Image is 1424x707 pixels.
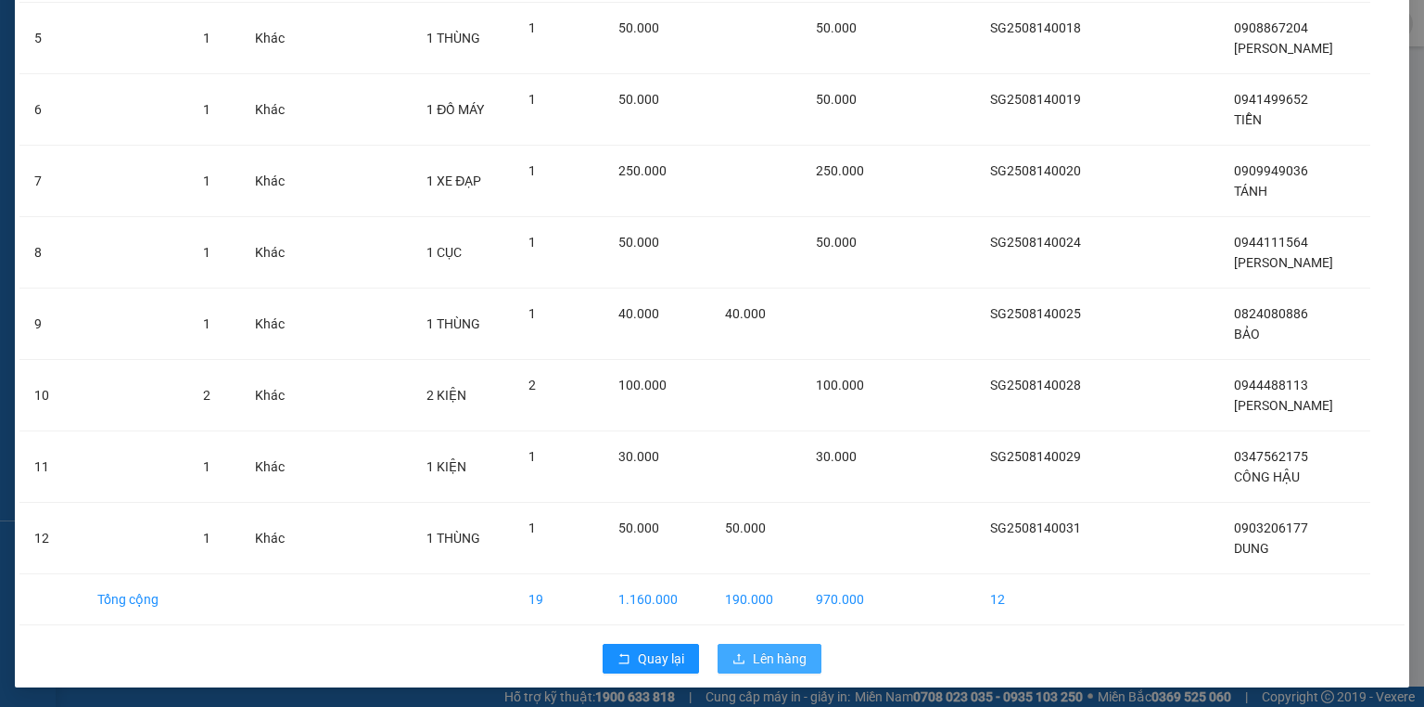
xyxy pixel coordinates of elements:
[8,64,353,87] li: 0946 508 595
[19,360,83,431] td: 10
[19,503,83,574] td: 12
[426,245,462,260] span: 1 CỤC
[1234,398,1333,413] span: [PERSON_NAME]
[816,235,857,250] span: 50.000
[710,574,801,625] td: 190.000
[725,306,766,321] span: 40.000
[240,74,310,146] td: Khác
[816,20,857,35] span: 50.000
[1234,541,1269,556] span: DUNG
[426,316,480,331] span: 1 THÙNG
[1234,469,1300,484] span: CÔNG HẬU
[426,31,480,45] span: 1 THÙNG
[990,306,1081,321] span: SG2508140025
[753,649,807,669] span: Lên hàng
[203,31,210,45] span: 1
[528,378,536,392] span: 2
[990,92,1081,107] span: SG2508140019
[618,378,667,392] span: 100.000
[19,146,83,217] td: 7
[203,388,210,403] span: 2
[1234,378,1308,392] span: 0944488113
[638,649,684,669] span: Quay lại
[816,92,857,107] span: 50.000
[203,531,210,546] span: 1
[732,652,745,667] span: upload
[1234,327,1260,341] span: BẢO
[426,531,480,546] span: 1 THÙNG
[1234,255,1333,270] span: [PERSON_NAME]
[8,41,353,64] li: 995 [PERSON_NAME]
[1234,184,1267,199] span: TÁNH
[203,102,210,117] span: 1
[990,521,1081,535] span: SG2508140031
[19,74,83,146] td: 6
[107,68,121,83] span: phone
[975,574,1116,625] td: 12
[1234,449,1308,464] span: 0347562175
[19,431,83,503] td: 11
[718,644,821,674] button: uploadLên hàng
[990,20,1081,35] span: SG2508140018
[990,235,1081,250] span: SG2508140024
[528,92,536,107] span: 1
[603,644,699,674] button: rollbackQuay lại
[203,459,210,474] span: 1
[240,431,310,503] td: Khác
[528,235,536,250] span: 1
[618,92,659,107] span: 50.000
[618,163,667,178] span: 250.000
[240,360,310,431] td: Khác
[8,116,322,147] b: GỬI : [GEOGRAPHIC_DATA]
[528,521,536,535] span: 1
[240,3,310,74] td: Khác
[240,217,310,289] td: Khác
[617,652,630,667] span: rollback
[604,574,710,625] td: 1.160.000
[240,146,310,217] td: Khác
[107,12,247,35] b: Nhà Xe Hà My
[240,503,310,574] td: Khác
[1234,306,1308,321] span: 0824080886
[528,20,536,35] span: 1
[1234,112,1262,127] span: TIỄN
[203,316,210,331] span: 1
[240,289,310,360] td: Khác
[83,574,188,625] td: Tổng cộng
[725,521,766,535] span: 50.000
[1234,235,1308,250] span: 0944111564
[1234,92,1308,107] span: 0941499652
[816,378,864,392] span: 100.000
[1234,20,1308,35] span: 0908867204
[990,163,1081,178] span: SG2508140020
[203,245,210,260] span: 1
[426,459,466,474] span: 1 KIỆN
[19,217,83,289] td: 8
[1234,41,1333,56] span: [PERSON_NAME]
[618,306,659,321] span: 40.000
[618,20,659,35] span: 50.000
[426,388,466,403] span: 2 KIỆN
[618,235,659,250] span: 50.000
[1234,163,1308,178] span: 0909949036
[816,163,864,178] span: 250.000
[816,449,857,464] span: 30.000
[618,521,659,535] span: 50.000
[426,174,481,188] span: 1 XE ĐẠP
[426,102,484,117] span: 1 ĐỒ MÁY
[528,306,536,321] span: 1
[514,574,604,625] td: 19
[19,289,83,360] td: 9
[528,163,536,178] span: 1
[618,449,659,464] span: 30.000
[801,574,892,625] td: 970.000
[203,174,210,188] span: 1
[990,449,1081,464] span: SG2508140029
[107,45,121,59] span: environment
[990,378,1081,392] span: SG2508140028
[19,3,83,74] td: 5
[1234,521,1308,535] span: 0903206177
[528,449,536,464] span: 1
